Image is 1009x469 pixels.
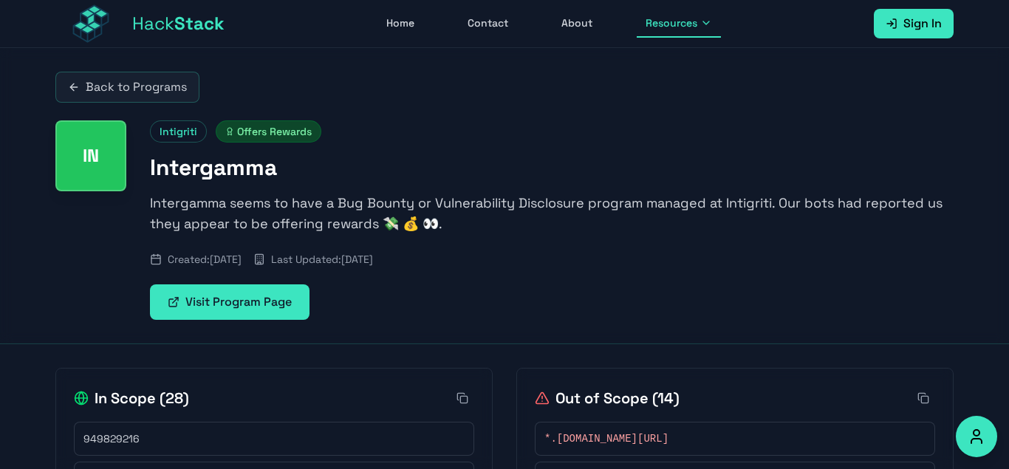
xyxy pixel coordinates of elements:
[74,388,189,408] h2: In Scope ( 28 )
[55,72,199,103] a: Back to Programs
[544,431,668,446] span: *.[DOMAIN_NAME][URL]
[132,12,225,35] span: Hack
[150,120,207,143] span: Intigriti
[377,10,423,38] a: Home
[459,10,517,38] a: Contact
[903,15,942,32] span: Sign In
[646,16,697,30] span: Resources
[174,12,225,35] span: Stack
[150,284,309,320] a: Visit Program Page
[150,154,954,181] h1: Intergamma
[271,252,373,267] span: Last Updated: [DATE]
[150,193,954,234] p: Intergamma seems to have a Bug Bounty or Vulnerability Disclosure program managed at Intigriti. O...
[874,9,954,38] a: Sign In
[956,416,997,457] button: Accessibility Options
[168,252,242,267] span: Created: [DATE]
[55,120,126,191] div: Intergamma
[216,120,321,143] span: Offers Rewards
[911,386,935,410] button: Copy all out-of-scope items
[535,388,680,408] h2: Out of Scope ( 14 )
[451,386,474,410] button: Copy all in-scope items
[83,431,140,446] span: 949829216
[553,10,601,38] a: About
[637,10,721,38] button: Resources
